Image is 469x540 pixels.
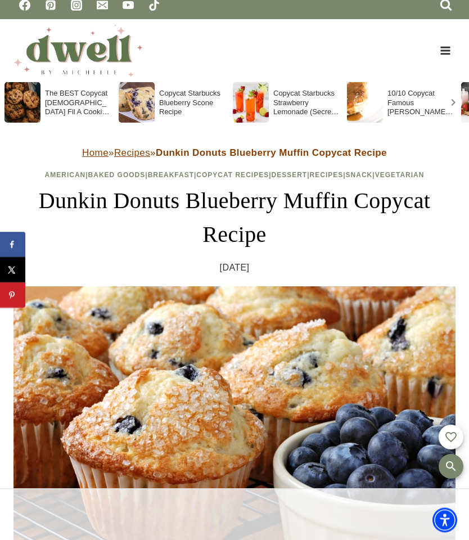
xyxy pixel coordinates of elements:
[13,25,143,77] img: DWELL by michelle
[13,184,456,252] h1: Dunkin Donuts Blueberry Muffin Copycat Recipe
[45,172,425,179] span: | | | | | | |
[346,172,373,179] a: Snack
[156,148,387,159] strong: Dunkin Donuts Blueberry Muffin Copycat Recipe
[435,42,456,60] button: Open menu
[82,148,387,159] span: » »
[432,508,457,533] div: Accessibility Menu
[82,148,109,159] a: Home
[375,172,425,179] a: Vegetarian
[220,261,250,276] time: [DATE]
[45,172,86,179] a: American
[272,172,308,179] a: Dessert
[114,148,150,159] a: Recipes
[148,172,194,179] a: Breakfast
[310,172,344,179] a: Recipes
[88,172,146,179] a: Baked Goods
[196,172,269,179] a: Copycat Recipes
[145,501,324,529] iframe: Advertisement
